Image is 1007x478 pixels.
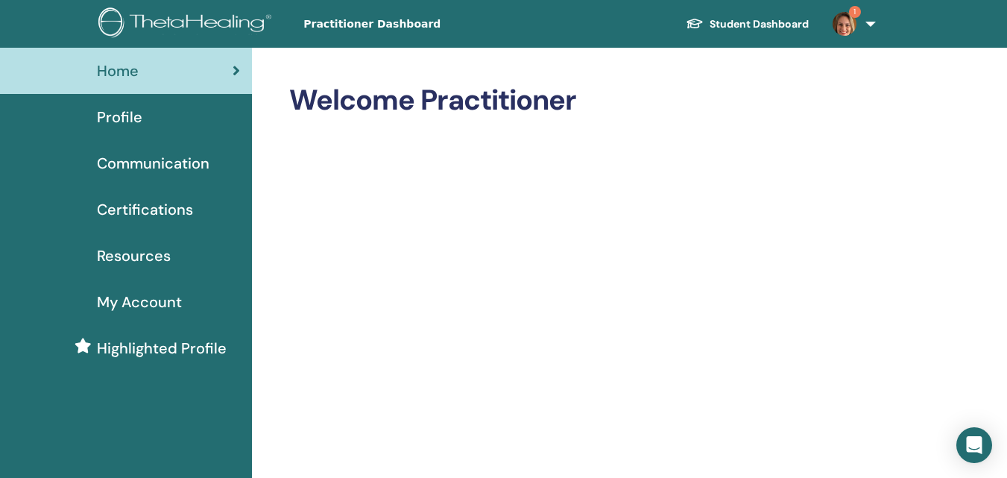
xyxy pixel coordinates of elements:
span: Highlighted Profile [97,337,227,359]
span: Practitioner Dashboard [303,16,527,32]
img: default.jpg [833,12,856,36]
span: Certifications [97,198,193,221]
div: Open Intercom Messenger [956,427,992,463]
span: Home [97,60,139,82]
img: logo.png [98,7,277,41]
span: Resources [97,245,171,267]
h2: Welcome Practitioner [289,84,873,118]
img: graduation-cap-white.svg [686,17,704,30]
a: Student Dashboard [674,10,821,38]
span: 1 [849,6,861,18]
span: Profile [97,106,142,128]
span: Communication [97,152,209,174]
span: My Account [97,291,182,313]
